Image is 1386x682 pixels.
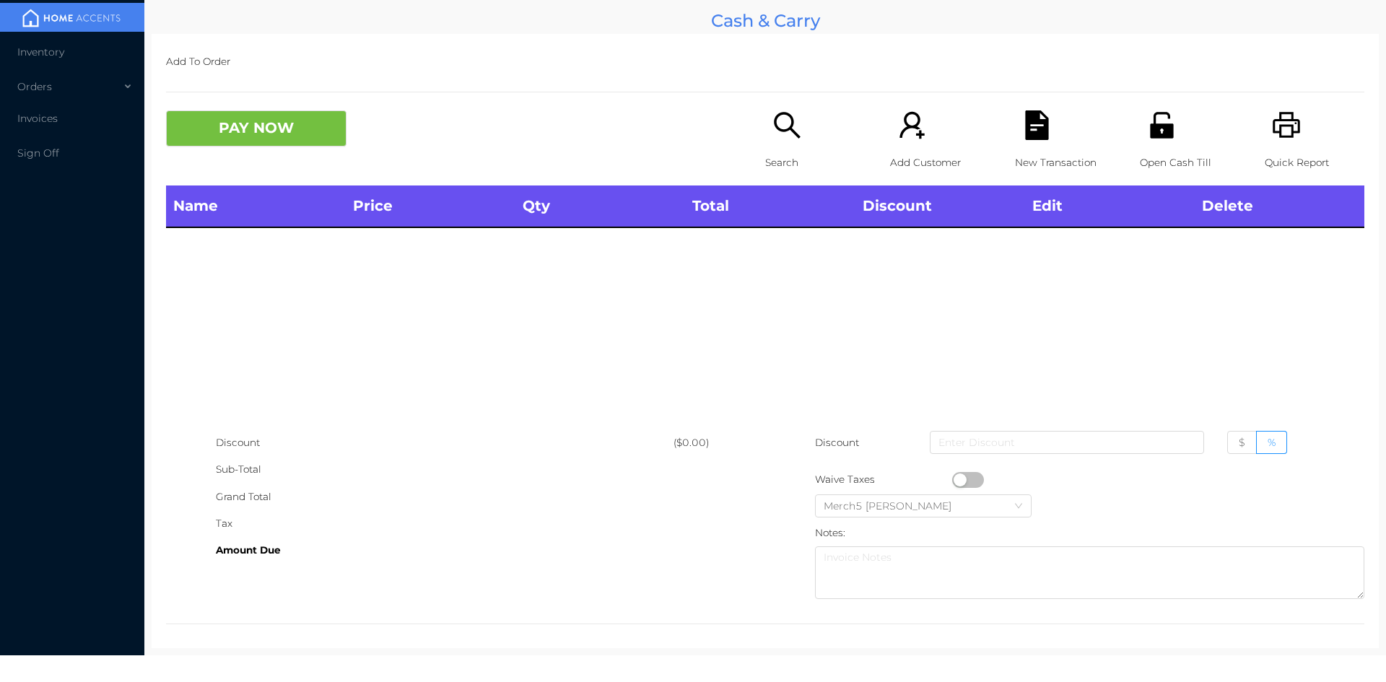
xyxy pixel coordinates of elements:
[1022,110,1052,140] i: icon: file-text
[216,429,674,456] div: Discount
[1147,110,1177,140] i: icon: unlock
[1265,149,1364,176] p: Quick Report
[166,185,346,227] th: Name
[674,429,765,456] div: ($0.00)
[1195,185,1364,227] th: Delete
[216,510,674,537] div: Tax
[1140,149,1239,176] p: Open Cash Till
[1014,502,1023,512] i: icon: down
[815,429,860,456] p: Discount
[1025,185,1195,227] th: Edit
[772,110,802,140] i: icon: search
[1272,110,1302,140] i: icon: printer
[815,527,845,538] label: Notes:
[1268,436,1276,449] span: %
[152,7,1379,34] div: Cash & Carry
[17,147,59,159] span: Sign Off
[17,7,126,29] img: mainBanner
[515,185,685,227] th: Qty
[815,466,952,493] div: Waive Taxes
[685,185,855,227] th: Total
[1239,436,1245,449] span: $
[17,45,64,58] span: Inventory
[855,185,1025,227] th: Discount
[930,431,1204,454] input: Enter Discount
[897,110,927,140] i: icon: user-add
[765,149,865,176] p: Search
[216,537,674,564] div: Amount Due
[216,456,674,483] div: Sub-Total
[890,149,990,176] p: Add Customer
[17,112,58,125] span: Invoices
[824,495,966,517] div: Merch5 Lawrence
[1015,149,1115,176] p: New Transaction
[346,185,515,227] th: Price
[166,48,1364,75] p: Add To Order
[166,110,346,147] button: PAY NOW
[216,484,674,510] div: Grand Total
